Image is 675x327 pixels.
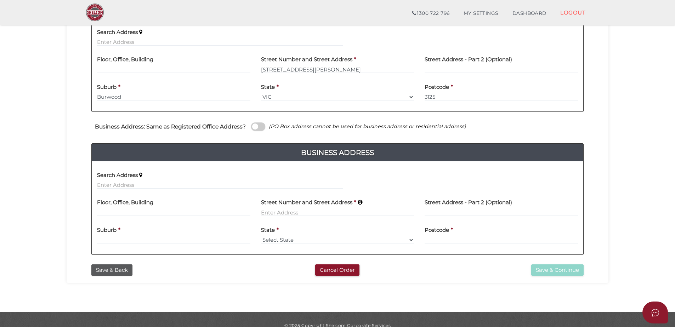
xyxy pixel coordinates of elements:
input: Postcode must be exactly 4 digits [425,236,578,244]
h4: Postcode [425,227,449,233]
h4: Street Number and Street Address [261,57,352,63]
h4: Street Number and Street Address [261,200,352,206]
button: Save & Back [91,264,132,276]
h4: Street Address - Part 2 (Optional) [425,57,512,63]
a: LOGOUT [553,5,592,20]
input: Enter Address [261,65,414,73]
h4: Floor, Office, Building [97,200,153,206]
h4: Suburb [97,84,117,90]
input: Postcode must be exactly 4 digits [425,93,578,101]
button: Open asap [642,302,668,323]
input: Enter Address [97,38,343,46]
h4: Street Address - Part 2 (Optional) [425,200,512,206]
button: Save & Continue [531,264,584,276]
i: Keep typing in your address(including suburb) until it appears [139,172,142,178]
i: Keep typing in your address(including suburb) until it appears [139,29,142,35]
h4: Search Address [97,29,138,35]
a: 1300 722 796 [405,6,456,21]
h4: Business Address [92,147,583,158]
h4: Search Address [97,172,138,178]
h4: : Same as Registered Office Address? [95,124,246,130]
i: (PO Box address cannot be used for business address or residential address) [269,123,466,130]
input: Enter Address [261,208,414,216]
h4: State [261,227,275,233]
a: MY SETTINGS [456,6,505,21]
input: Enter Address [97,181,343,189]
h4: Floor, Office, Building [97,57,153,63]
a: DASHBOARD [505,6,554,21]
h4: Suburb [97,227,117,233]
u: Business Address [95,123,144,130]
h4: Postcode [425,84,449,90]
button: Cancel Order [315,264,359,276]
i: Keep typing in your address(including suburb) until it appears [358,200,362,205]
h4: State [261,84,275,90]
